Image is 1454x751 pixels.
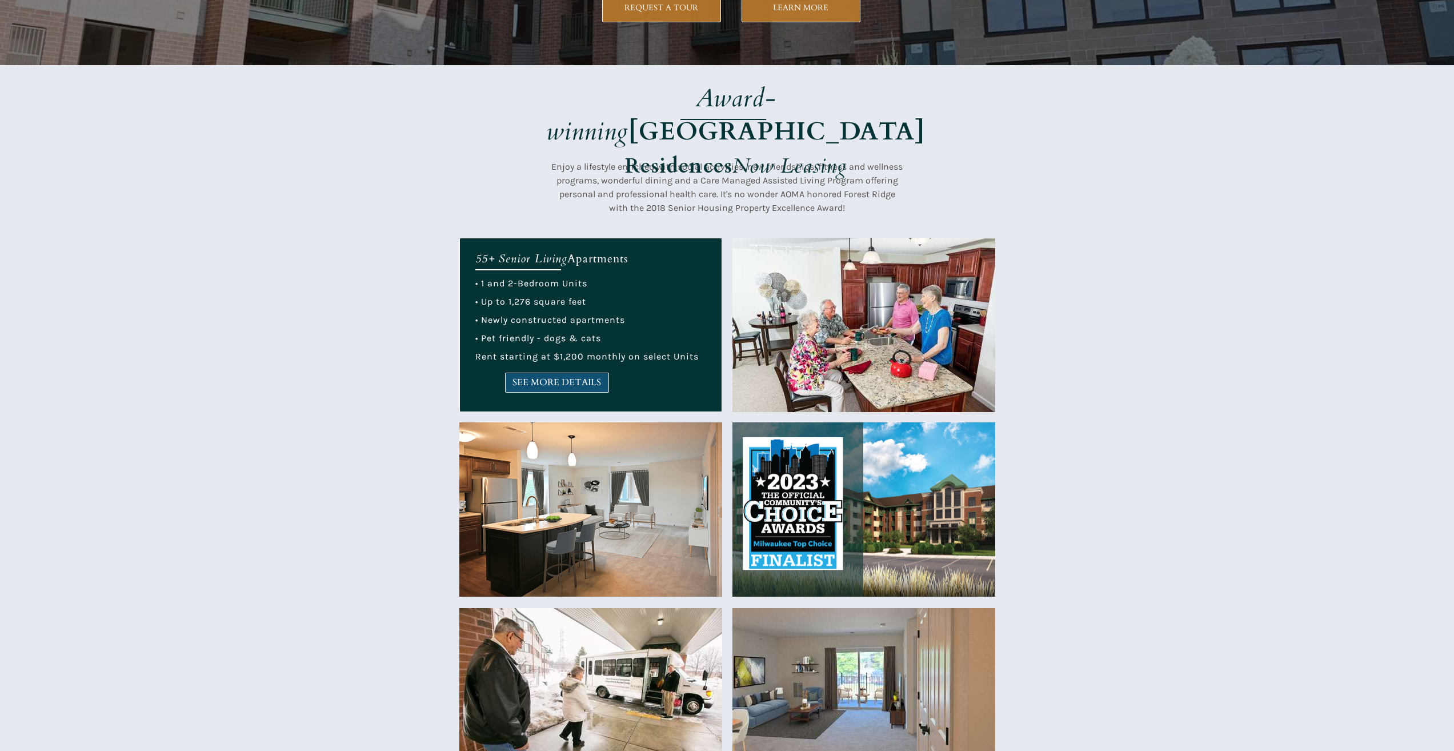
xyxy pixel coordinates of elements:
[475,333,601,343] span: • Pet friendly - dogs & cats
[603,3,720,13] span: REQUEST A TOUR
[475,251,567,266] em: 55+ Senior Living
[506,377,608,388] span: SEE MORE DETAILS
[475,314,625,325] span: • Newly constructed apartments
[567,251,628,266] span: Apartments
[625,152,732,180] strong: Residences
[628,114,925,149] strong: [GEOGRAPHIC_DATA]
[505,373,609,393] a: SEE MORE DETAILS
[742,3,860,13] span: LEARN MORE
[546,81,776,149] em: Award-winning
[475,351,699,362] span: Rent starting at $1,200 monthly on select Units
[732,152,847,180] em: Now Leasing
[475,278,587,289] span: • 1 and 2-Bedroom Units
[475,296,586,307] span: • Up to 1,276 square feet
